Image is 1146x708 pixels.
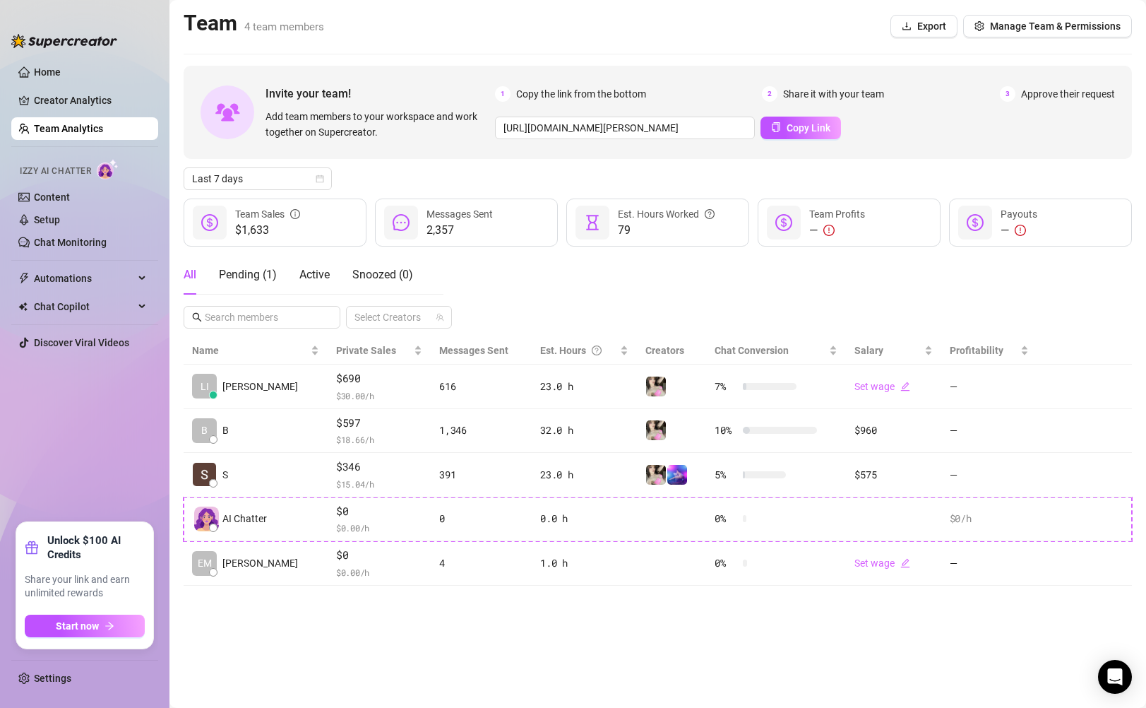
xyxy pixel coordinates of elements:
[198,555,212,571] span: EM
[783,86,884,102] span: Share it with your team
[426,208,493,220] span: Messages Sent
[1001,222,1037,239] div: —
[967,214,984,231] span: dollar-circle
[34,123,103,134] a: Team Analytics
[34,214,60,225] a: Setup
[809,208,865,220] span: Team Profits
[265,85,495,102] span: Invite your team!
[941,541,1037,586] td: —
[667,465,687,485] img: Emily
[25,541,39,555] span: gift
[439,423,523,438] div: 1,346
[219,266,277,283] div: Pending ( 1 )
[316,175,324,183] span: calendar
[97,159,119,179] img: AI Chatter
[336,521,422,535] span: $ 0.00 /h
[941,365,1037,409] td: —
[336,370,422,387] span: $690
[646,420,666,440] img: Emily
[205,309,321,325] input: Search members
[618,222,715,239] span: 79
[34,237,107,248] a: Chat Monitoring
[184,266,196,283] div: All
[715,511,737,526] span: 0 %
[917,20,946,32] span: Export
[393,214,410,231] span: message
[950,345,1003,356] span: Profitability
[540,343,617,358] div: Est. Hours
[336,415,422,432] span: $597
[762,86,777,102] span: 2
[540,511,628,526] div: 0.0 h
[299,268,330,281] span: Active
[540,379,628,394] div: 23.0 h
[426,222,493,239] span: 2,357
[900,558,910,568] span: edit
[584,214,601,231] span: hourglass
[192,168,323,189] span: Last 7 days
[34,267,134,290] span: Automations
[1015,225,1026,236] span: exclamation-circle
[235,222,300,239] span: $1,633
[1001,208,1037,220] span: Payouts
[941,453,1037,497] td: —
[439,511,523,526] div: 0
[222,423,229,438] span: B
[20,165,91,178] span: Izzy AI Chatter
[715,423,737,438] span: 10 %
[336,565,422,579] span: $ 0.00 /h
[540,467,628,483] div: 23.0 h
[715,555,737,571] span: 0 %
[201,423,208,438] span: B
[990,20,1121,32] span: Manage Team & Permissions
[439,379,523,394] div: 616
[192,343,308,358] span: Name
[592,343,602,358] span: question-circle
[540,423,628,438] div: 32.0 h
[222,467,228,483] span: S
[336,459,422,476] span: $346
[646,377,666,396] img: Emily
[715,345,789,356] span: Chat Conversion
[436,313,444,321] span: team
[336,477,422,491] span: $ 15.04 /h
[352,268,413,281] span: Snoozed ( 0 )
[194,507,219,531] img: izzy-ai-chatter-avatar-DDCN_rTZ.svg
[854,381,910,392] a: Set wageedit
[854,557,910,569] a: Set wageedit
[439,467,523,483] div: 391
[265,109,489,140] span: Add team members to your workspace and work together on Supercreator.
[244,20,324,33] span: 4 team members
[336,389,422,403] span: $ 30.00 /h
[201,379,209,394] span: LI
[854,345,883,356] span: Salary
[222,511,267,526] span: AI Chatter
[516,86,646,102] span: Copy the link from the bottom
[192,312,202,322] span: search
[336,503,422,520] span: $0
[854,467,932,483] div: $575
[34,66,61,78] a: Home
[34,89,147,112] a: Creator Analytics
[201,214,218,231] span: dollar-circle
[439,345,508,356] span: Messages Sent
[760,117,841,139] button: Copy Link
[18,302,28,312] img: Chat Copilot
[854,423,932,438] div: $960
[25,573,145,601] span: Share your link and earn unlimited rewards
[637,337,706,365] th: Creators
[184,10,324,37] h2: Team
[823,225,835,236] span: exclamation-circle
[34,673,71,684] a: Settings
[105,621,114,631] span: arrow-right
[222,379,298,394] span: [PERSON_NAME]
[787,122,830,134] span: Copy Link
[222,555,298,571] span: [PERSON_NAME]
[1021,86,1115,102] span: Approve their request
[336,345,396,356] span: Private Sales
[1098,660,1132,694] div: Open Intercom Messenger
[34,337,129,348] a: Discover Viral Videos
[890,15,957,37] button: Export
[809,222,865,239] div: —
[646,465,666,485] img: Emily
